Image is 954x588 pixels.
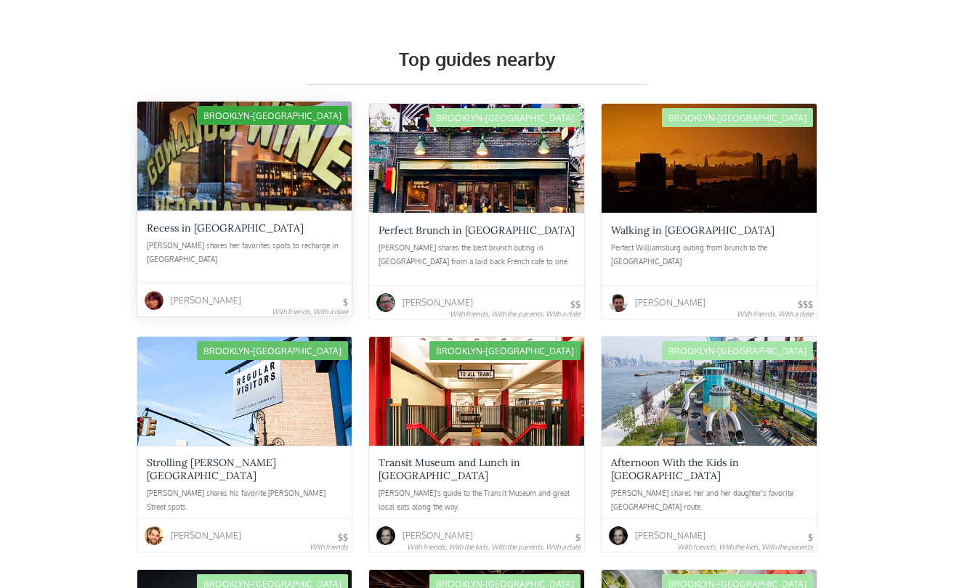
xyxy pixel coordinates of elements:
div: [PERSON_NAME] [171,287,241,313]
div: Brooklyn-[GEOGRAPHIC_DATA] [197,341,348,360]
div: [PERSON_NAME] [403,523,473,548]
a: Brooklyn-[GEOGRAPHIC_DATA]Transit Museum and Lunch in [GEOGRAPHIC_DATA][PERSON_NAME]'s guide to t... [369,337,584,552]
div: Perfect Williamsburg outing from brunch to the [GEOGRAPHIC_DATA] [611,241,807,270]
div: $ [808,534,813,542]
a: Brooklyn-[GEOGRAPHIC_DATA]Strolling [PERSON_NAME][GEOGRAPHIC_DATA][PERSON_NAME] shares his favori... [137,337,352,552]
div: Walking in [GEOGRAPHIC_DATA] [611,224,775,237]
div: With friends [310,542,348,551]
a: Brooklyn-[GEOGRAPHIC_DATA]Perfect Brunch in [GEOGRAPHIC_DATA][PERSON_NAME] shares the best brunch... [369,104,584,319]
div: Recess in [GEOGRAPHIC_DATA] [147,221,304,234]
div: With friends, With the kids, With the parents, With a date [407,542,581,551]
div: [PERSON_NAME]'s guide to the Transit Museum and great local eats along the way. [379,486,575,515]
div: Brooklyn-[GEOGRAPHIC_DATA] [662,341,813,360]
div: With friends, With a date [737,309,813,318]
div: $$$ [798,301,813,309]
div: [PERSON_NAME] shares her favorites spots to recharge in [GEOGRAPHIC_DATA] [147,239,343,268]
div: Brooklyn-[GEOGRAPHIC_DATA] [429,108,581,127]
div: Brooklyn-[GEOGRAPHIC_DATA] [662,108,813,127]
div: Perfect Brunch in [GEOGRAPHIC_DATA] [379,224,575,237]
div: With friends, With the kids, With the parents [677,542,813,551]
a: Brooklyn-[GEOGRAPHIC_DATA]Walking in [GEOGRAPHIC_DATA]Perfect Williamsburg outing from brunch to ... [602,104,817,319]
div: $ [343,298,348,307]
div: With friends, With the parents, With a date [450,309,581,318]
div: $ [575,534,581,542]
div: Transit Museum and Lunch in [GEOGRAPHIC_DATA] [379,456,575,482]
a: Brooklyn-[GEOGRAPHIC_DATA]Recess in [GEOGRAPHIC_DATA][PERSON_NAME] shares her favorites spots to ... [137,102,352,317]
div: [PERSON_NAME] shares his favorite [PERSON_NAME] Street spots. [147,486,343,515]
div: With friends, With a date [272,307,348,316]
div: $$ [570,301,581,309]
div: [PERSON_NAME] [635,290,706,315]
div: Brooklyn-[GEOGRAPHIC_DATA] [197,106,348,125]
div: [PERSON_NAME] shares the best brunch outing in [GEOGRAPHIC_DATA] from a laid back French cafe to ... [379,241,575,270]
div: Brooklyn-[GEOGRAPHIC_DATA] [429,341,581,360]
div: Strolling [PERSON_NAME][GEOGRAPHIC_DATA] [147,456,343,482]
div: Afternoon With the Kids in [GEOGRAPHIC_DATA] [611,456,807,482]
div: [PERSON_NAME] [635,523,706,548]
div: $$ [338,534,348,542]
div: [PERSON_NAME] [403,290,473,315]
a: Brooklyn-[GEOGRAPHIC_DATA]Afternoon With the Kids in [GEOGRAPHIC_DATA][PERSON_NAME] shares her an... [602,337,817,552]
h2: Top guides nearby [136,48,819,70]
div: [PERSON_NAME] shares her and her daughter's favorite [GEOGRAPHIC_DATA] route. [611,486,807,515]
div: [PERSON_NAME] [171,523,241,548]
